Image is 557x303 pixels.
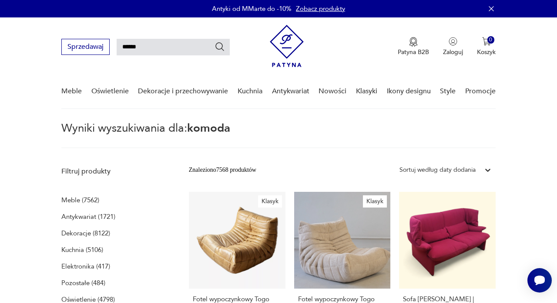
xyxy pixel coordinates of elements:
[356,75,377,108] a: Klasyki
[527,268,552,293] iframe: Smartsupp widget button
[270,25,304,67] img: Patyna - sklep z meblami i dekoracjami vintage
[398,48,429,56] p: Patyna B2B
[398,37,429,56] a: Ikona medaluPatyna B2B
[61,167,168,176] p: Filtruj produkty
[443,37,463,56] button: Zaloguj
[238,75,262,108] a: Kuchnia
[387,75,431,108] a: Ikony designu
[61,75,82,108] a: Meble
[61,211,115,223] a: Antykwariat (1721)
[465,75,496,108] a: Promocje
[61,39,110,55] button: Sprzedawaj
[189,165,256,175] div: Znaleziono 7568 produktów
[212,4,292,13] p: Antyki od MMarte do -10%
[61,244,103,256] a: Kuchnia (5106)
[482,37,491,46] img: Ikona koszyka
[449,37,457,46] img: Ikonka użytkownika
[187,120,230,136] span: komoda
[61,194,99,206] a: Meble (7562)
[399,165,476,175] div: Sortuj według daty dodania
[138,75,228,108] a: Dekoracje i przechowywanie
[477,48,496,56] p: Koszyk
[272,75,309,108] a: Antykwariat
[215,41,225,52] button: Szukaj
[398,37,429,56] button: Patyna B2B
[487,36,495,44] div: 0
[61,44,110,51] a: Sprzedawaj
[319,75,346,108] a: Nowości
[61,123,496,148] p: Wyniki wyszukiwania dla:
[443,48,463,56] p: Zaloguj
[477,37,496,56] button: 0Koszyk
[61,277,105,289] a: Pozostałe (484)
[61,260,110,272] a: Elektronika (417)
[440,75,456,108] a: Style
[409,37,418,47] img: Ikona medalu
[296,4,345,13] a: Zobacz produkty
[61,227,110,239] a: Dekoracje (8122)
[91,75,129,108] a: Oświetlenie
